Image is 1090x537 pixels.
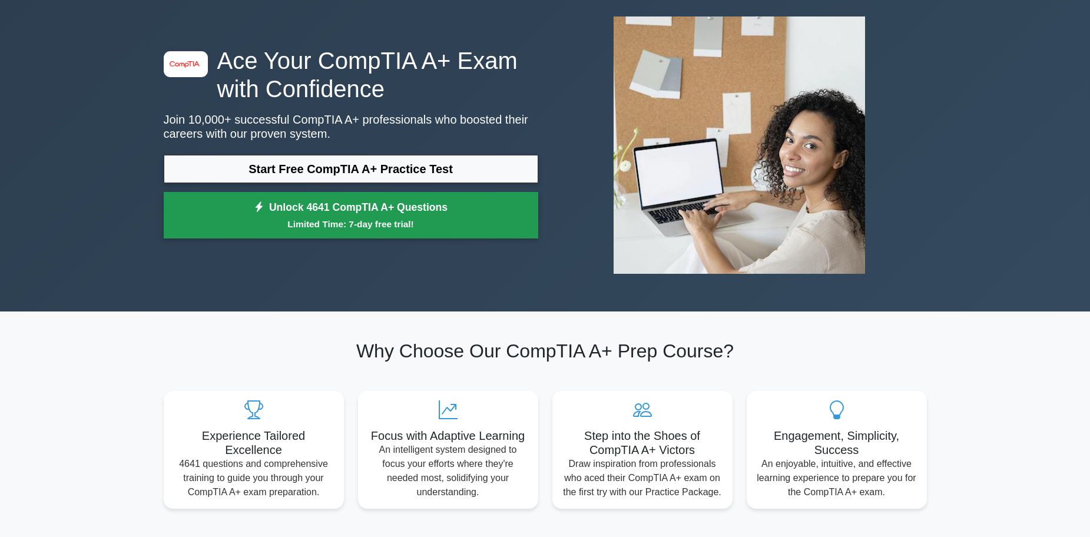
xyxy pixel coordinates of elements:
p: An intelligent system designed to focus your efforts where they're needed most, solidifying your ... [367,443,529,499]
a: Unlock 4641 CompTIA A+ QuestionsLimited Time: 7-day free trial! [164,192,538,239]
a: Start Free CompTIA A+ Practice Test [164,155,538,183]
p: Draw inspiration from professionals who aced their CompTIA A+ exam on the first try with our Prac... [562,457,723,499]
p: An enjoyable, intuitive, and effective learning experience to prepare you for the CompTIA A+ exam. [756,457,917,499]
h5: Engagement, Simplicity, Success [756,429,917,457]
h5: Experience Tailored Excellence [173,429,334,457]
h5: Step into the Shoes of CompTIA A+ Victors [562,429,723,457]
h1: Ace Your CompTIA A+ Exam with Confidence [164,47,538,103]
h2: Why Choose Our CompTIA A+ Prep Course? [164,340,927,362]
h5: Focus with Adaptive Learning [367,429,529,443]
p: Join 10,000+ successful CompTIA A+ professionals who boosted their careers with our proven system. [164,112,538,141]
small: Limited Time: 7-day free trial! [178,217,524,231]
p: 4641 questions and comprehensive training to guide you through your CompTIA A+ exam preparation. [173,457,334,499]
